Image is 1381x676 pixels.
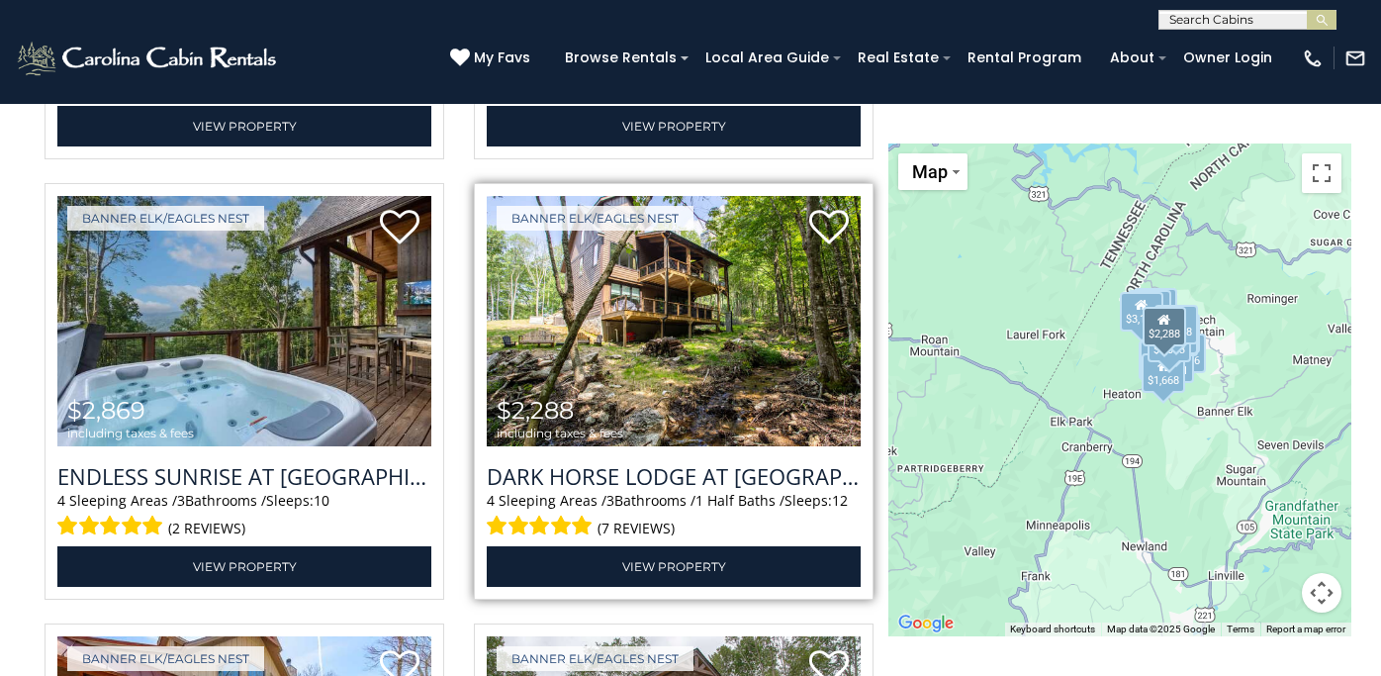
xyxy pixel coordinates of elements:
[848,43,949,73] a: Real Estate
[1227,624,1254,634] a: Terms (opens in new tab)
[695,43,839,73] a: Local Area Guide
[555,43,687,73] a: Browse Rentals
[893,611,959,636] img: Google
[598,516,675,541] span: (7 reviews)
[450,48,535,69] a: My Favs
[487,491,495,510] span: 4
[67,396,145,425] span: $2,869
[1173,43,1282,73] a: Owner Login
[1143,307,1186,346] div: $2,288
[1135,288,1178,328] div: $5,877
[1302,153,1341,193] button: Toggle fullscreen view
[1142,353,1185,393] div: $1,668
[893,611,959,636] a: Open this area in Google Maps (opens a new window)
[1302,48,1324,69] img: phone-regular-white.png
[168,516,245,541] span: (2 reviews)
[958,43,1091,73] a: Rental Program
[474,48,530,68] span: My Favs
[497,646,693,671] a: Banner Elk/Eagles Nest
[57,491,65,510] span: 4
[487,461,861,491] a: Dark Horse Lodge at [GEOGRAPHIC_DATA]
[1266,624,1345,634] a: Report a map error
[912,161,948,182] span: Map
[57,196,431,446] img: Endless Sunrise at Eagles Nest
[606,491,614,510] span: 3
[57,491,431,541] div: Sleeping Areas / Bathrooms / Sleeps:
[67,646,264,671] a: Banner Elk/Eagles Nest
[57,106,431,146] a: View Property
[832,491,848,510] span: 12
[487,461,861,491] h3: Dark Horse Lodge at Eagles Nest
[1010,623,1095,636] button: Keyboard shortcuts
[57,546,431,587] a: View Property
[898,153,967,190] button: Change map style
[67,427,194,439] span: including taxes & fees
[314,491,329,510] span: 10
[57,196,431,446] a: Endless Sunrise at Eagles Nest $2,869 including taxes & fees
[695,491,784,510] span: 1 Half Baths /
[487,196,861,446] img: Dark Horse Lodge at Eagles Nest
[497,206,693,231] a: Banner Elk/Eagles Nest
[1140,340,1183,380] div: $2,054
[67,206,264,231] a: Banner Elk/Eagles Nest
[487,491,861,541] div: Sleeping Areas / Bathrooms / Sleeps:
[57,461,431,491] h3: Endless Sunrise at Eagles Nest
[1128,290,1171,330] div: $3,130
[497,427,623,439] span: including taxes & fees
[1139,340,1182,380] div: $2,316
[380,208,419,249] a: Add to favorites
[1100,43,1164,73] a: About
[1344,48,1366,69] img: mail-regular-white.png
[1120,292,1163,332] div: $3,194
[15,39,282,78] img: White-1-2.png
[57,461,431,491] a: Endless Sunrise at [GEOGRAPHIC_DATA]
[1302,573,1341,613] button: Map camera controls
[177,491,185,510] span: 3
[487,546,861,587] a: View Property
[487,106,861,146] a: View Property
[1154,305,1198,344] div: $2,068
[1107,624,1215,634] span: Map data ©2025 Google
[487,196,861,446] a: Dark Horse Lodge at Eagles Nest $2,288 including taxes & fees
[497,396,574,425] span: $2,288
